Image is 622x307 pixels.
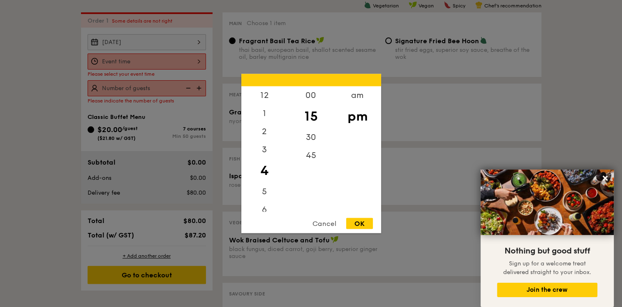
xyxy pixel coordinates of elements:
div: 6 [241,201,288,219]
button: Close [599,172,612,185]
div: 45 [288,147,334,165]
div: 00 [288,86,334,105]
div: 4 [241,159,288,183]
div: 12 [241,86,288,105]
div: 1 [241,105,288,123]
div: am [334,86,381,105]
div: pm [334,105,381,128]
div: Cancel [304,218,345,229]
div: 2 [241,123,288,141]
span: Sign up for a welcome treat delivered straight to your inbox. [503,260,591,276]
div: 3 [241,141,288,159]
span: Nothing but good stuff [504,246,590,256]
div: OK [346,218,373,229]
div: 5 [241,183,288,201]
div: 15 [288,105,334,128]
div: 30 [288,128,334,147]
img: DSC07876-Edit02-Large.jpeg [481,170,614,235]
button: Join the crew [497,283,597,297]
